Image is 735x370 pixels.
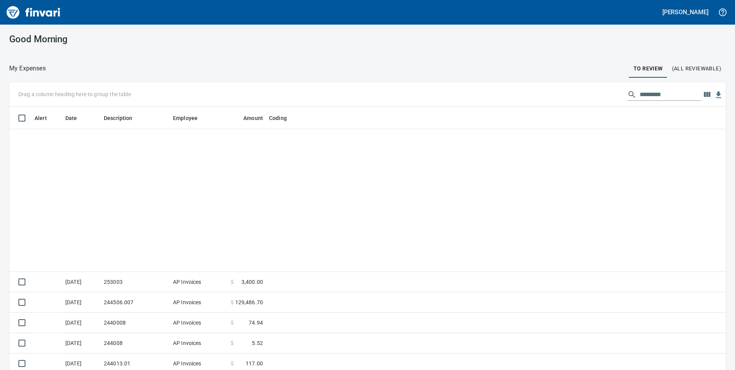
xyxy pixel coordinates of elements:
img: Finvari [5,3,62,22]
span: $ [231,319,234,327]
span: Employee [173,113,198,123]
button: [PERSON_NAME] [660,6,710,18]
span: (All Reviewable) [672,64,721,73]
span: $ [231,339,234,347]
td: AP Invoices [170,313,228,333]
span: Date [65,113,87,123]
nav: breadcrumb [9,64,46,73]
span: To Review [634,64,663,73]
span: $ [231,278,234,286]
span: 5.52 [252,339,263,347]
span: Description [104,113,133,123]
span: Coding [269,113,287,123]
span: 117.00 [246,360,263,367]
span: Coding [269,113,297,123]
td: AP Invoices [170,333,228,353]
span: Employee [173,113,208,123]
td: AP Invoices [170,292,228,313]
h3: Good Morning [9,34,236,45]
p: Drag a column heading here to group the table [18,90,131,98]
span: Amount [233,113,263,123]
td: [DATE] [62,333,101,353]
span: Description [104,113,143,123]
td: 253003 [101,272,170,292]
td: [DATE] [62,272,101,292]
span: Alert [35,113,47,123]
span: 74.94 [249,319,263,327]
h5: [PERSON_NAME] [662,8,708,16]
span: Date [65,113,77,123]
span: $ [231,360,234,367]
td: [DATE] [62,292,101,313]
span: 129,486.70 [235,298,263,306]
span: Amount [243,113,263,123]
button: Choose columns to display [701,89,713,100]
span: 3,400.00 [241,278,263,286]
span: Alert [35,113,57,123]
p: My Expenses [9,64,46,73]
td: 244506.007 [101,292,170,313]
span: $ [231,298,234,306]
td: 2440008 [101,313,170,333]
td: 244008 [101,333,170,353]
td: [DATE] [62,313,101,333]
td: AP Invoices [170,272,228,292]
button: Download table [713,89,724,101]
